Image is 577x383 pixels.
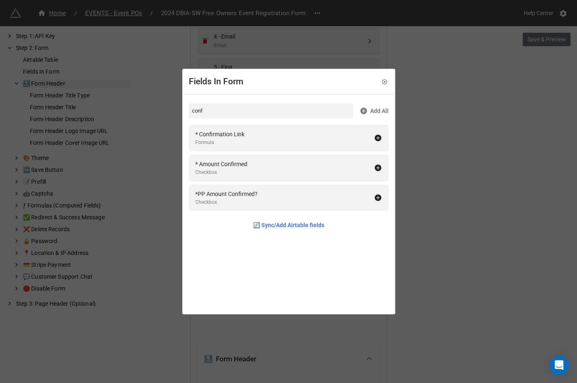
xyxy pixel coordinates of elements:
[189,75,243,88] div: Fields In Form
[195,189,258,198] div: *PP Amount Confirmed?
[195,160,247,169] div: * Amount Confirmed
[195,139,244,146] div: Formula
[189,104,353,118] input: Search...
[195,169,247,176] div: Checkbox
[195,130,244,139] div: * Confirmation Link
[253,221,324,230] a: 🔄 Sync/Add Airtable fields
[549,355,569,375] div: Open Intercom Messenger
[195,198,258,206] div: Checkbox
